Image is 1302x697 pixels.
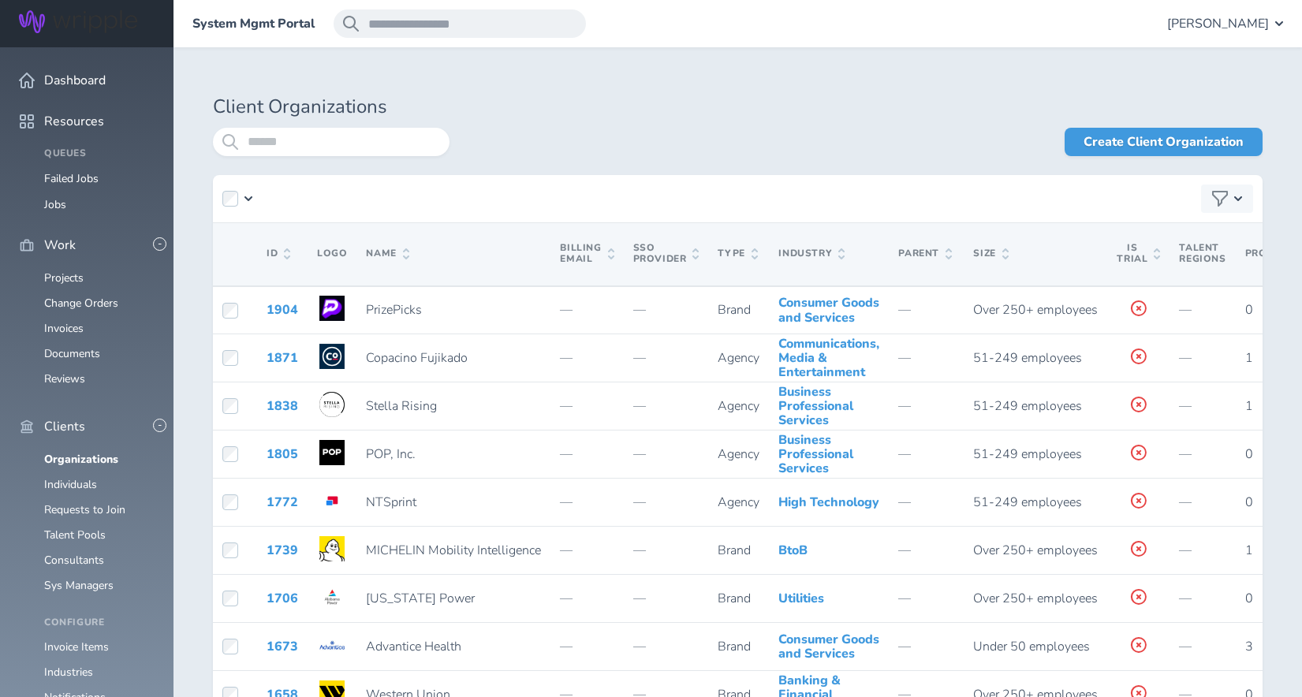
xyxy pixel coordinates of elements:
span: — [1179,301,1192,319]
a: Utilities [778,590,824,607]
h1: Client Organizations [213,96,1263,118]
span: — [1179,349,1192,367]
span: 0 [1245,445,1253,463]
a: Business Professional Services [778,431,853,478]
span: — [898,590,911,607]
p: — [560,495,614,509]
span: 3 [1245,638,1253,655]
span: Stella Rising [366,397,437,415]
img: Logo [319,440,345,465]
span: Billing Email [560,243,614,265]
p: — [560,639,614,654]
span: — [1179,397,1192,415]
p: — [560,591,614,606]
button: [PERSON_NAME] [1167,9,1283,38]
span: 0 [1245,494,1253,511]
h4: Queues [44,148,155,159]
span: Over 250+ employees [973,590,1098,607]
a: Create Client Organization [1065,128,1263,156]
span: 51-249 employees [973,494,1082,511]
span: — [898,494,911,511]
span: Is Trial [1117,243,1160,265]
a: Requests to Join [44,502,125,517]
a: 1904 [267,301,298,319]
a: 1838 [267,397,298,415]
p: — [560,543,614,557]
span: — [898,349,911,367]
p: — [560,447,614,461]
span: 0 [1245,301,1253,319]
span: — [1179,494,1192,511]
a: Change Orders [44,296,118,311]
a: Consultants [44,553,104,568]
span: Parent [898,248,952,259]
span: Agency [718,494,759,511]
a: 1871 [267,349,298,367]
a: Organizations [44,452,118,467]
span: PrizePicks [366,301,422,319]
a: Jobs [44,197,66,212]
span: Size [973,248,1008,259]
a: Projects [44,270,84,285]
img: Logo [319,488,345,513]
span: Under 50 employees [973,638,1090,655]
a: Industries [44,665,93,680]
p: — [633,303,699,317]
span: Clients [44,419,85,434]
span: Agency [718,349,759,367]
img: Logo [319,536,345,561]
a: Talent Pools [44,527,106,542]
span: Resources [44,114,104,129]
span: Brand [718,542,751,559]
a: BtoB [778,542,808,559]
button: - [153,237,166,251]
a: Sys Managers [44,578,114,593]
span: ID [267,248,290,259]
span: Name [366,248,409,259]
span: Brand [718,590,751,607]
a: Documents [44,346,100,361]
button: - [153,419,166,432]
span: 1 [1245,397,1253,415]
span: Agency [718,445,759,463]
span: Work [44,238,76,252]
a: 1706 [267,590,298,607]
a: Failed Jobs [44,171,99,186]
span: — [1179,542,1192,559]
span: 1 [1245,349,1253,367]
a: High Technology [778,494,879,511]
span: Brand [718,301,751,319]
img: Logo [319,632,345,658]
span: Talent Regions [1179,241,1226,265]
img: Logo [319,392,345,417]
span: Advantice Health [366,638,461,655]
span: 51-249 employees [973,445,1082,463]
span: Logo [317,247,347,259]
a: Consumer Goods and Services [778,631,879,662]
span: 51-249 employees [973,349,1082,367]
span: — [898,638,911,655]
span: Over 250+ employees [973,301,1098,319]
a: 1805 [267,445,298,463]
p: — [633,639,699,654]
a: Communications, Media & Entertainment [778,335,879,382]
p: — [633,591,699,606]
span: NTSprint [366,494,416,511]
span: — [898,397,911,415]
span: SSO Provider [633,243,699,265]
a: 1739 [267,542,298,559]
a: System Mgmt Portal [192,17,315,31]
span: — [898,445,911,463]
img: Logo [319,344,345,369]
span: — [898,542,911,559]
span: Agency [718,397,759,415]
p: — [560,303,614,317]
span: Copacino Fujikado [366,349,468,367]
span: MICHELIN Mobility Intelligence [366,542,541,559]
a: Individuals [44,477,97,492]
a: Reviews [44,371,85,386]
span: Type [718,248,757,259]
span: 1 [1245,542,1253,559]
a: Business Professional Services [778,383,853,430]
span: Dashboard [44,73,106,88]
